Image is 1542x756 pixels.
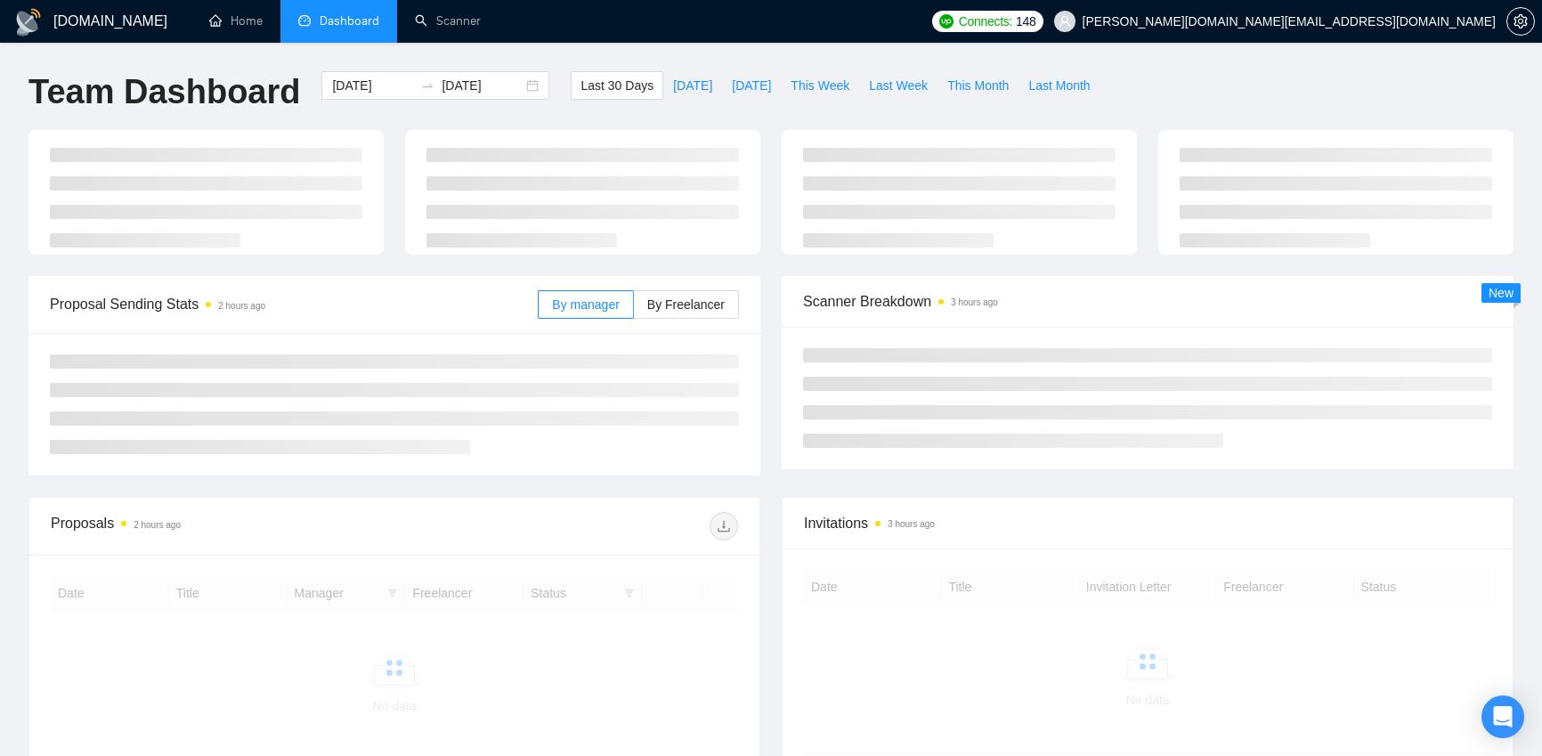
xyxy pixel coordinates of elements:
span: This Month [947,76,1009,95]
span: Last 30 Days [580,76,653,95]
span: Invitations [804,512,1491,534]
button: This Week [781,71,859,100]
span: Last Week [869,76,928,95]
input: Start date [332,76,413,95]
span: Connects: [959,12,1012,31]
time: 2 hours ago [134,520,181,530]
h1: Team Dashboard [28,71,300,113]
span: Proposal Sending Stats [50,293,538,315]
span: This Week [791,76,849,95]
span: Last Month [1028,76,1090,95]
span: user [1059,15,1071,28]
time: 3 hours ago [888,519,935,529]
span: [DATE] [673,76,712,95]
div: Proposals [51,512,394,541]
span: Scanner Breakdown [803,290,1492,313]
span: 148 [1016,12,1035,31]
span: dashboard [298,14,311,27]
a: homeHome [209,13,263,28]
button: [DATE] [663,71,722,100]
button: setting [1506,7,1535,36]
span: New [1489,286,1514,300]
button: This Month [937,71,1019,100]
button: [DATE] [722,71,781,100]
button: Last Week [859,71,937,100]
span: [DATE] [732,76,771,95]
img: logo [14,8,43,37]
span: to [420,78,434,93]
span: Dashboard [320,13,379,28]
a: searchScanner [415,13,481,28]
span: By Freelancer [647,297,725,312]
img: upwork-logo.png [939,14,954,28]
a: setting [1506,14,1535,28]
span: swap-right [420,78,434,93]
button: Last Month [1019,71,1100,100]
div: Open Intercom Messenger [1481,695,1524,738]
time: 2 hours ago [218,301,265,311]
input: End date [442,76,523,95]
span: setting [1507,14,1534,28]
time: 3 hours ago [951,297,998,307]
button: Last 30 Days [571,71,663,100]
span: By manager [552,297,619,312]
